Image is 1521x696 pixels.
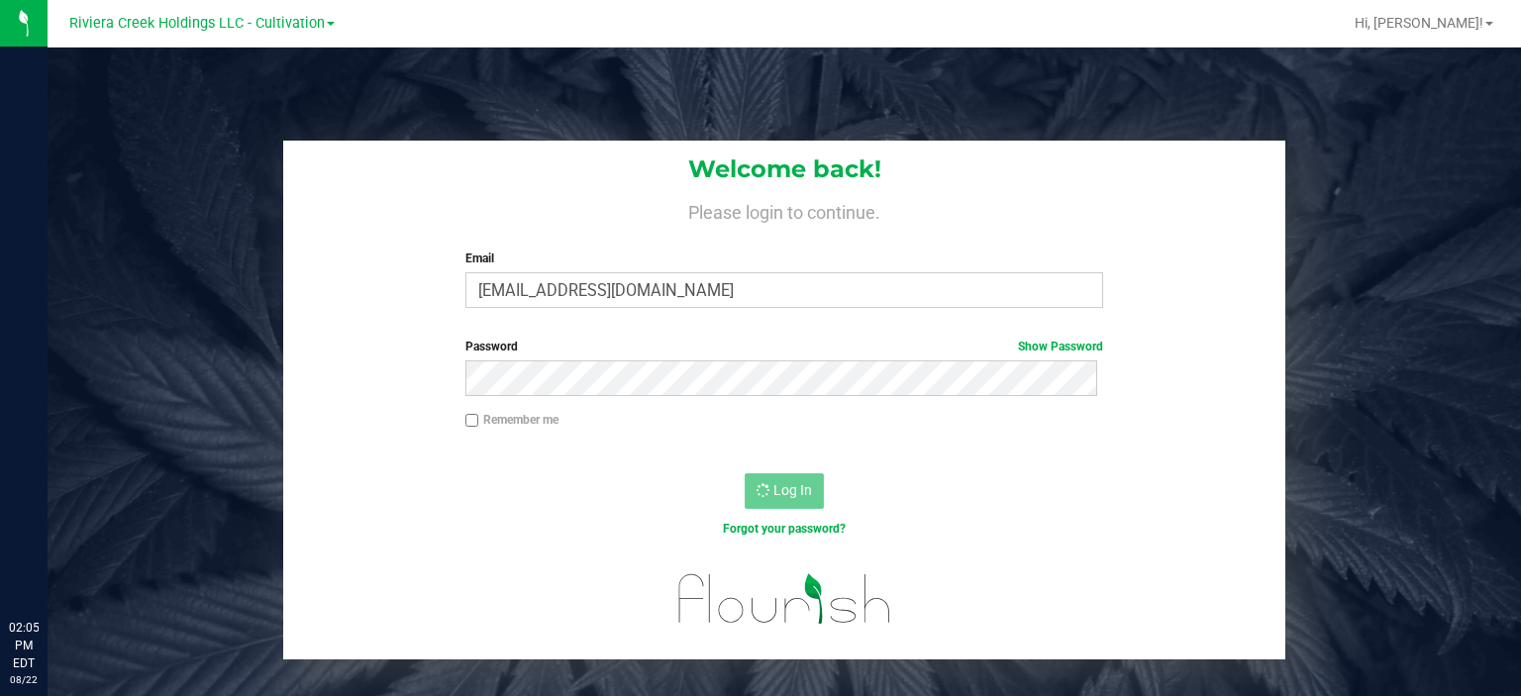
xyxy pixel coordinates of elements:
[465,414,479,428] input: Remember me
[465,340,518,353] span: Password
[1355,15,1483,31] span: Hi, [PERSON_NAME]!
[745,473,824,509] button: Log In
[9,672,39,687] p: 08/22
[465,249,1104,267] label: Email
[773,482,812,498] span: Log In
[1018,340,1103,353] a: Show Password
[465,411,558,429] label: Remember me
[723,522,846,536] a: Forgot your password?
[9,619,39,672] p: 02:05 PM EDT
[69,15,325,32] span: Riviera Creek Holdings LLC - Cultivation
[659,558,910,639] img: flourish_logo.svg
[283,198,1285,222] h4: Please login to continue.
[283,156,1285,182] h1: Welcome back!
